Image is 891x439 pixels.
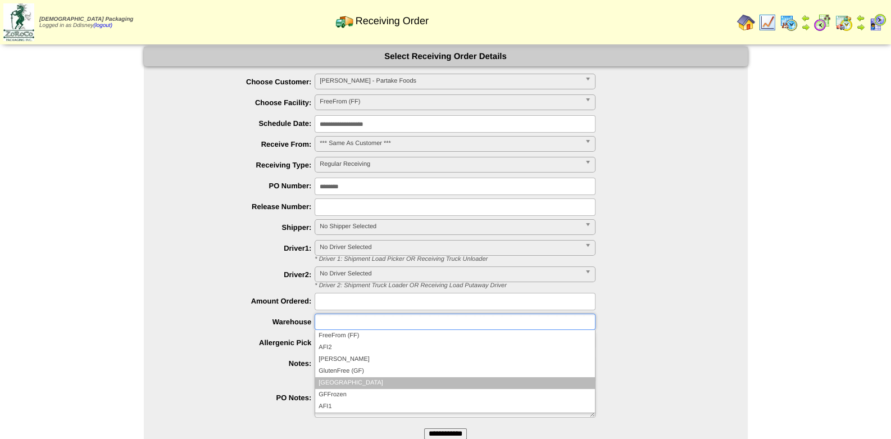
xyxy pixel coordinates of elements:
label: Notes: [166,359,315,368]
label: Driver1: [166,244,315,252]
label: Amount Ordered: [166,297,315,305]
a: (logout) [93,22,112,29]
li: GFFrozen [315,389,595,401]
img: calendarinout.gif [835,13,853,31]
span: Receiving Order [356,15,429,27]
label: Warehouse [166,318,315,326]
div: * Driver 1: Shipment Load Picker OR Receiving Truck Unloader [307,256,748,263]
img: calendarblend.gif [813,13,831,31]
label: Release Number: [166,202,315,211]
img: home.gif [737,13,755,31]
label: Receive From: [166,140,315,148]
label: PO Notes: [166,393,315,402]
span: FreeFrom (FF) [320,95,580,108]
label: Allergenic Pick [166,338,315,347]
label: PO Number: [166,182,315,190]
span: No Driver Selected [320,241,580,254]
img: arrowright.gif [801,22,810,31]
img: truck2.gif [335,12,353,30]
label: Choose Customer: [166,78,315,86]
img: calendarprod.gif [780,13,798,31]
img: line_graph.gif [758,13,776,31]
img: arrowright.gif [856,22,865,31]
span: Logged in as Ddisney [39,16,133,29]
label: Receiving Type: [166,161,315,169]
div: Select Receiving Order Details [144,47,748,66]
span: Regular Receiving [320,157,580,171]
label: Schedule Date: [166,119,315,128]
label: Shipper: [166,223,315,232]
li: [GEOGRAPHIC_DATA] [315,377,595,389]
li: AFI1 [315,401,595,413]
li: FreeFrom (FF) [315,330,595,342]
img: calendarcustomer.gif [869,13,887,31]
img: zoroco-logo-small.webp [3,3,34,41]
span: [PERSON_NAME] - Partake Foods [320,74,580,88]
li: AFI2 [315,342,595,354]
label: Driver2: [166,270,315,279]
div: * Driver 2: Shipment Truck Loader OR Receiving Load Putaway Driver [307,282,748,289]
span: [DEMOGRAPHIC_DATA] Packaging [39,16,133,22]
label: Choose Facility: [166,98,315,107]
img: arrowleft.gif [801,13,810,22]
span: No Shipper Selected [320,220,580,233]
img: arrowleft.gif [856,13,865,22]
li: [PERSON_NAME] [315,354,595,365]
li: GlutenFree (GF) [315,365,595,377]
span: No Driver Selected [320,267,580,280]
